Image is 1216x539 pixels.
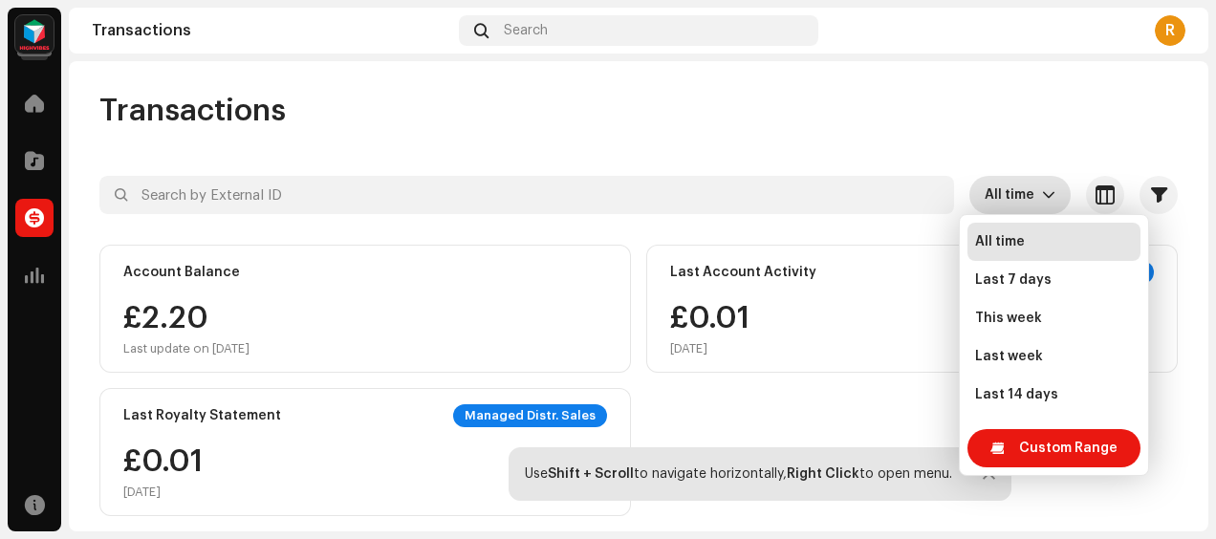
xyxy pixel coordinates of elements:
[1155,15,1185,46] div: R
[1042,176,1055,214] div: dropdown trigger
[99,176,954,214] input: Search by External ID
[123,265,240,280] div: Account Balance
[99,92,286,130] span: Transactions
[670,341,749,356] div: [DATE]
[967,337,1140,376] li: Last week
[123,341,250,356] div: Last update on [DATE]
[92,23,451,38] div: Transactions
[975,309,1042,328] span: This week
[548,467,634,481] strong: Shift + Scroll
[967,414,1140,452] li: Last 30 days
[15,15,54,54] img: feab3aad-9b62-475c-8caf-26f15a9573ee
[670,265,816,280] div: Last Account Activity
[453,404,607,427] div: Managed Distr. Sales
[787,467,859,481] strong: Right Click
[975,347,1043,366] span: Last week
[525,466,952,482] div: Use to navigate horizontally, to open menu.
[975,232,1025,251] span: All time
[123,485,203,500] div: [DATE]
[967,223,1140,261] li: All time
[967,376,1140,414] li: Last 14 days
[975,385,1058,404] span: Last 14 days
[1019,429,1118,467] span: Custom Range
[967,261,1140,299] li: Last 7 days
[967,299,1140,337] li: This week
[985,176,1042,214] span: All time
[504,23,548,38] span: Search
[975,270,1052,290] span: Last 7 days
[123,408,281,423] div: Last Royalty Statement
